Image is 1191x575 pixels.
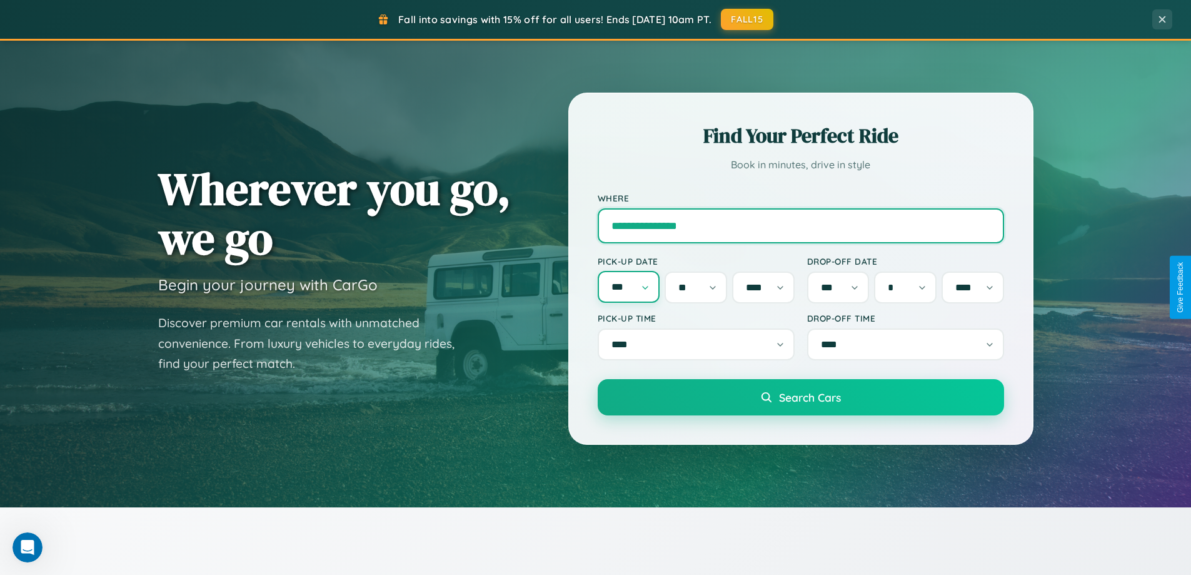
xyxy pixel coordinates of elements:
[598,122,1004,150] h2: Find Your Perfect Ride
[398,13,711,26] span: Fall into savings with 15% off for all users! Ends [DATE] 10am PT.
[1176,262,1185,313] div: Give Feedback
[13,532,43,562] iframe: Intercom live chat
[807,256,1004,267] label: Drop-off Date
[158,164,511,263] h1: Wherever you go, we go
[721,9,773,30] button: FALL15
[598,313,795,323] label: Pick-up Time
[807,313,1004,323] label: Drop-off Time
[598,193,1004,203] label: Where
[779,390,841,404] span: Search Cars
[598,256,795,267] label: Pick-up Date
[598,156,1004,174] p: Book in minutes, drive in style
[158,313,471,374] p: Discover premium car rentals with unmatched convenience. From luxury vehicles to everyday rides, ...
[598,379,1004,415] button: Search Cars
[158,275,378,294] h3: Begin your journey with CarGo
